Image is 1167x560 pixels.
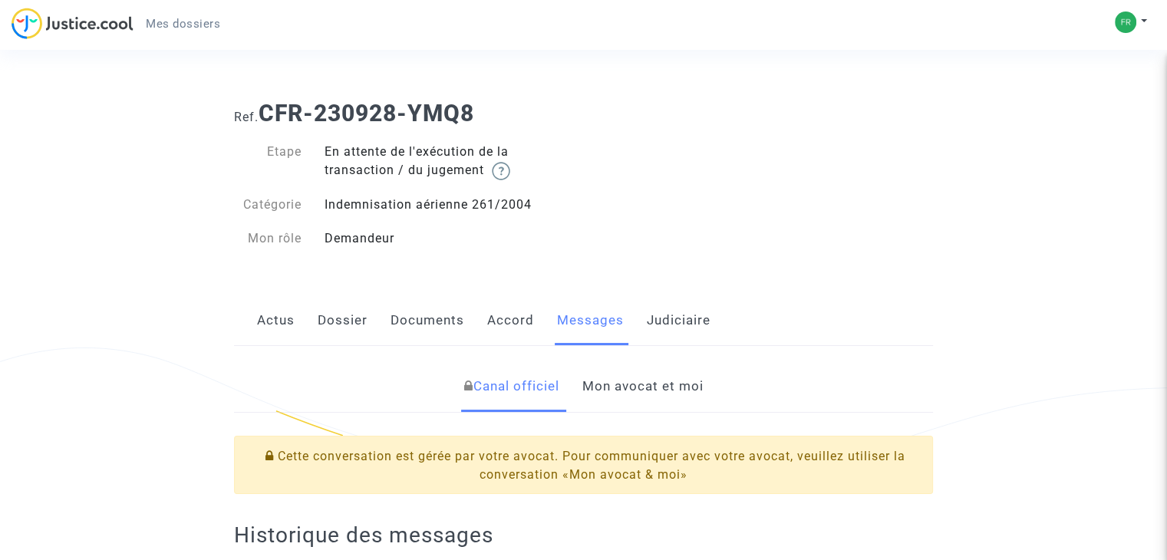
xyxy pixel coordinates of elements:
h2: Historique des messages [234,522,933,548]
a: Canal officiel [463,361,559,412]
img: help.svg [492,162,510,180]
img: 8a64b8873abc2db3f5e7242c30f2f970 [1115,12,1136,33]
a: Actus [257,295,295,346]
div: Mon rôle [223,229,313,248]
a: Documents [391,295,464,346]
div: Cette conversation est gérée par votre avocat. Pour communiquer avec votre avocat, veuillez utili... [234,436,933,494]
b: CFR-230928-YMQ8 [259,100,474,127]
div: Etape [223,143,313,180]
a: Accord [487,295,534,346]
a: Mes dossiers [134,12,232,35]
img: jc-logo.svg [12,8,134,39]
div: Catégorie [223,196,313,214]
a: Messages [557,295,624,346]
a: Judiciaire [647,295,710,346]
a: Dossier [318,295,368,346]
span: Mes dossiers [146,17,220,31]
span: Ref. [234,110,259,124]
div: Demandeur [313,229,584,248]
div: Indemnisation aérienne 261/2004 [313,196,584,214]
a: Mon avocat et moi [582,361,703,412]
div: En attente de l'exécution de la transaction / du jugement [313,143,584,180]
